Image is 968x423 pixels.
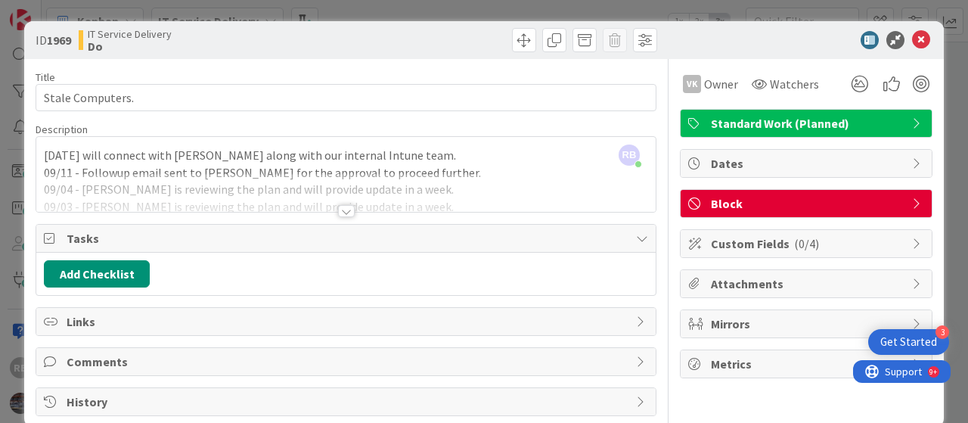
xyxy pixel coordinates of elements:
button: Add Checklist [44,260,150,288]
label: Title [36,70,55,84]
span: RB [619,145,640,166]
input: type card name here... [36,84,656,111]
div: Get Started [880,334,937,350]
span: Links [67,313,628,331]
span: Attachments [711,275,904,293]
div: Open Get Started checklist, remaining modules: 3 [868,329,949,355]
span: Dates [711,154,904,173]
span: Watchers [770,75,819,93]
span: Comments [67,353,628,371]
b: Do [88,40,172,52]
span: Custom Fields [711,235,904,253]
span: Tasks [67,229,628,247]
span: Owner [704,75,738,93]
div: VK [683,75,701,93]
span: Support [32,2,69,20]
span: Mirrors [711,315,904,333]
span: ID [36,31,71,49]
span: Description [36,123,88,136]
span: IT Service Delivery [88,28,172,40]
p: 09/11 - Followup email sent to [PERSON_NAME] for the approval to proceed further. [44,164,648,182]
span: History [67,393,628,411]
span: Standard Work (Planned) [711,114,904,132]
span: Metrics [711,355,904,373]
div: 9+ [76,6,84,18]
span: Block [711,194,904,213]
span: ( 0/4 ) [794,236,819,251]
p: [DATE] will connect with [PERSON_NAME] along with our internal Intune team. [44,147,648,164]
div: 3 [935,325,949,339]
b: 1969 [47,33,71,48]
